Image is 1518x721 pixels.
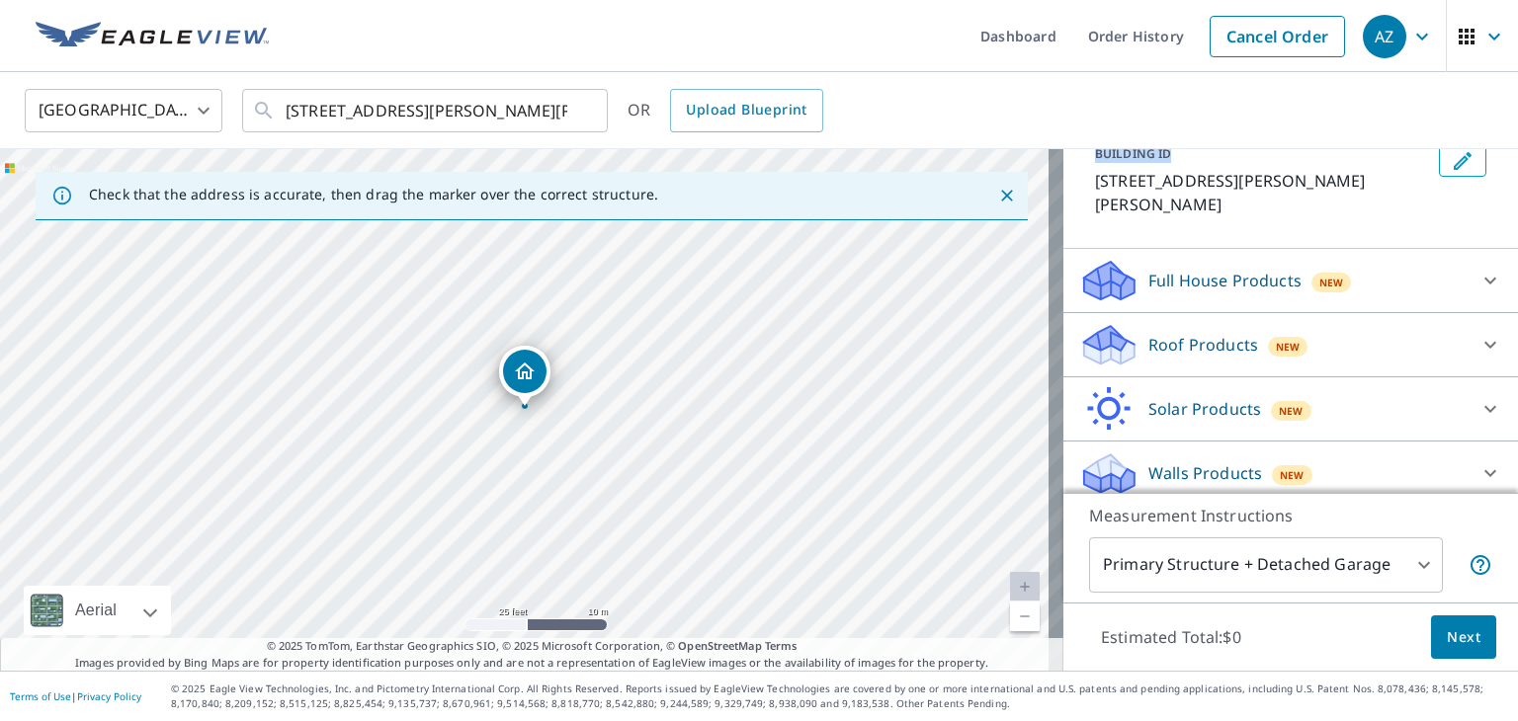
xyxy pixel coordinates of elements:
a: Privacy Policy [77,689,141,703]
button: Edit building 1 [1439,145,1486,177]
div: Aerial [69,586,123,635]
p: [STREET_ADDRESS][PERSON_NAME][PERSON_NAME] [1095,169,1431,216]
p: Roof Products [1148,333,1258,357]
div: Dropped pin, building 1, Residential property, 2932 Marsh Ln Stone Mountain, GA 30087 [499,346,550,407]
p: © 2025 Eagle View Technologies, Inc. and Pictometry International Corp. All Rights Reserved. Repo... [171,681,1508,711]
a: Cancel Order [1210,16,1345,57]
p: Estimated Total: $0 [1085,615,1257,659]
p: Measurement Instructions [1089,504,1492,527]
input: Search by address or latitude-longitude [286,83,567,138]
span: New [1276,339,1301,355]
p: BUILDING ID [1095,145,1171,162]
a: Terms of Use [10,689,71,703]
span: Upload Blueprint [686,98,806,122]
div: AZ [1363,15,1406,58]
span: Next [1447,625,1480,650]
p: Check that the address is accurate, then drag the marker over the correct structure. [89,186,658,203]
p: Walls Products [1148,461,1262,485]
div: Full House ProductsNew [1079,257,1502,304]
div: Walls ProductsNew [1079,449,1502,497]
a: OpenStreetMap [678,638,761,653]
div: OR [628,89,823,132]
a: Current Level 20, Zoom Out [1010,601,1040,631]
p: Full House Products [1148,269,1302,292]
span: New [1319,275,1344,290]
div: Aerial [24,586,171,635]
span: Your report will include the primary structure and a detached garage if one exists. [1469,553,1492,577]
button: Next [1431,615,1496,660]
div: Roof ProductsNew [1079,321,1502,368]
p: | [10,690,141,702]
a: Terms [765,638,798,653]
div: Primary Structure + Detached Garage [1089,537,1443,593]
p: Solar Products [1148,397,1261,421]
button: Close [994,183,1020,208]
span: © 2025 TomTom, Earthstar Geographics SIO, © 2025 Microsoft Corporation, © [267,638,798,655]
div: Solar ProductsNew [1079,385,1502,433]
div: [GEOGRAPHIC_DATA] [25,83,222,138]
a: Upload Blueprint [670,89,822,132]
img: EV Logo [36,22,269,51]
span: New [1279,403,1304,419]
a: Current Level 20, Zoom In Disabled [1010,572,1040,601]
span: New [1280,467,1305,483]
